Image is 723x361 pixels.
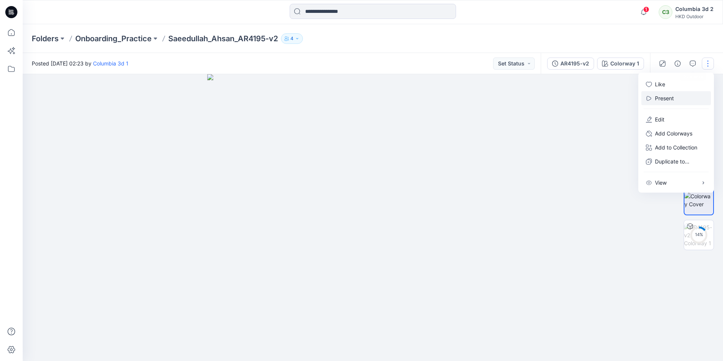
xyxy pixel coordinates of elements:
img: AR4195-v2 Colorway 1 [684,223,714,247]
a: Onboarding_Practice [75,33,152,44]
div: Columbia 3d 2 [675,5,714,14]
button: Colorway 1 [597,58,644,70]
span: Posted [DATE] 02:23 by [32,59,129,67]
div: AR4195-v2 [560,59,589,68]
button: AR4195-v2 [547,58,594,70]
button: 4 [281,33,303,44]
img: eyJhbGciOiJIUzI1NiIsImtpZCI6IjAiLCJzbHQiOiJzZXMiLCJ0eXAiOiJKV1QifQ.eyJkYXRhIjp7InR5cGUiOiJzdG9yYW... [207,74,538,361]
p: 4 [290,34,293,43]
a: Present [655,94,674,102]
div: C3 [659,5,672,19]
p: Duplicate to... [655,157,689,165]
a: Edit [655,115,664,123]
button: Details [672,58,684,70]
div: 14 % [690,232,708,238]
p: View [655,179,667,187]
a: Columbia 3d 1 [93,60,129,67]
img: Colorway Cover [684,192,713,208]
p: Like [655,80,665,88]
p: Saeedullah_Ahsan_AR4195-v2 [168,33,278,44]
span: 1 [643,6,649,12]
div: Colorway 1 [610,59,639,68]
div: HKD Outdoor [675,14,714,19]
p: Add Colorways [655,129,692,137]
a: Folders [32,33,59,44]
p: Add to Collection [655,143,697,151]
